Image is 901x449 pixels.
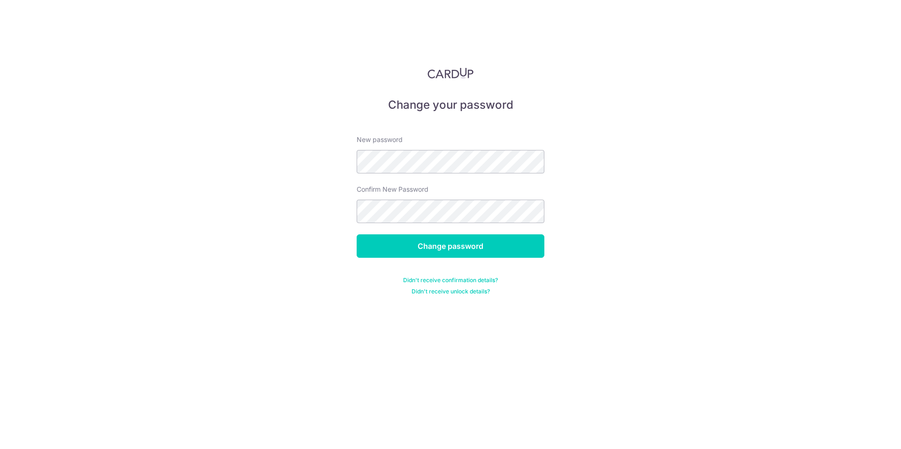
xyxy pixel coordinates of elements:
[403,277,498,284] a: Didn't receive confirmation details?
[357,234,544,258] input: Change password
[412,288,490,295] a: Didn't receive unlock details?
[357,185,428,194] label: Confirm New Password
[357,135,403,144] label: New password
[357,97,544,112] h5: Change your password
[428,67,473,79] img: CardUp Logo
